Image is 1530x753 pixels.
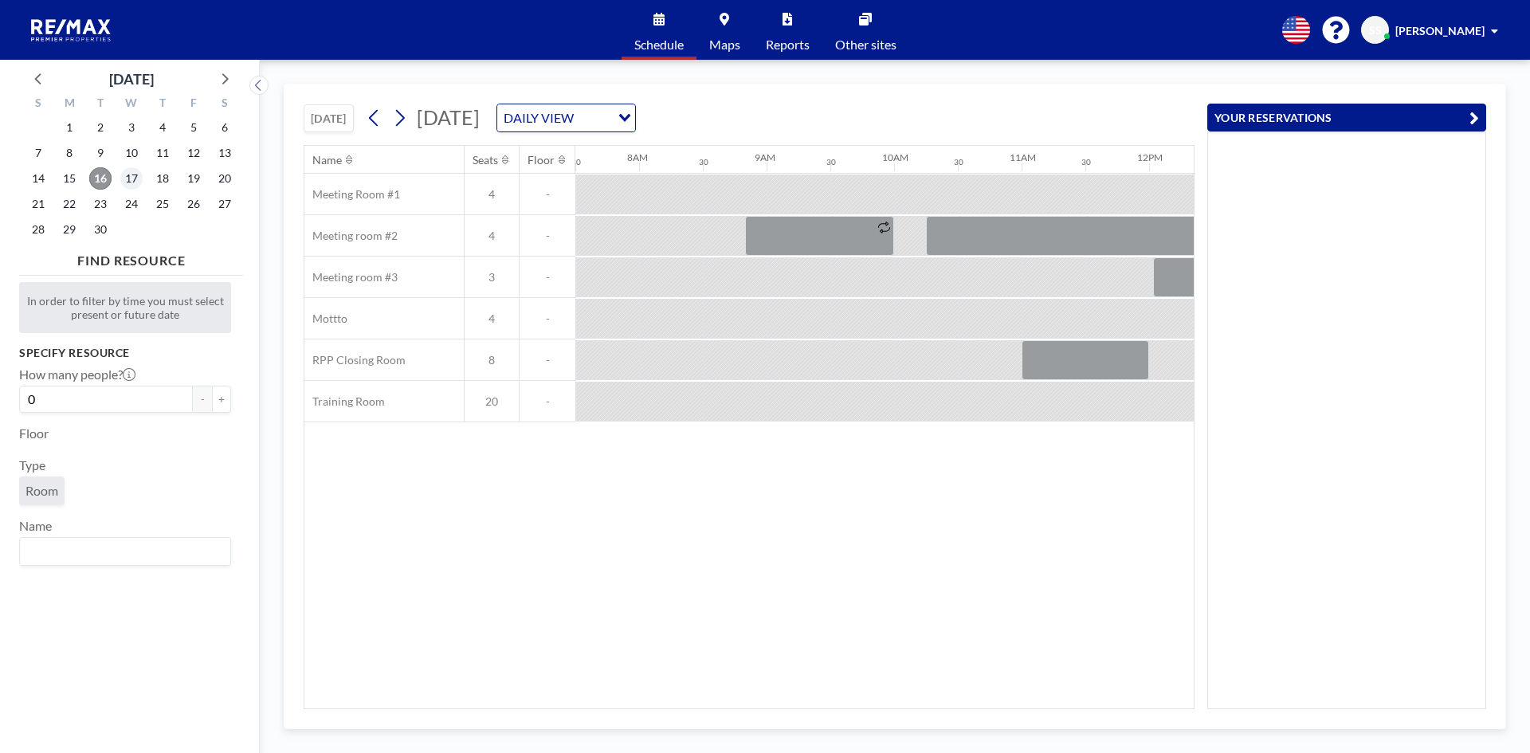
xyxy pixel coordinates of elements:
button: - [193,386,212,413]
div: 30 [826,157,836,167]
span: - [520,270,575,284]
div: 30 [1081,157,1091,167]
span: 4 [465,187,519,202]
span: Wednesday, September 3, 2025 [120,116,143,139]
span: Meeting Room #1 [304,187,400,202]
div: W [116,94,147,115]
span: Monday, September 1, 2025 [58,116,80,139]
div: Search for option [497,104,635,131]
span: Mottto [304,312,347,326]
span: Wednesday, September 17, 2025 [120,167,143,190]
span: - [520,312,575,326]
span: Room [25,483,58,499]
h3: Specify resource [19,346,231,360]
span: Thursday, September 18, 2025 [151,167,174,190]
button: + [212,386,231,413]
div: 8AM [627,151,648,163]
span: DAILY VIEW [500,108,577,128]
span: Reports [766,38,810,51]
span: - [520,394,575,409]
span: Sunday, September 7, 2025 [27,142,49,164]
span: Monday, September 8, 2025 [58,142,80,164]
span: Monday, September 29, 2025 [58,218,80,241]
label: How many people? [19,367,135,382]
span: Maps [709,38,740,51]
span: Friday, September 26, 2025 [182,193,205,215]
span: 4 [465,229,519,243]
span: Monday, September 15, 2025 [58,167,80,190]
label: Name [19,518,52,534]
div: S [23,94,54,115]
span: [PERSON_NAME] [1395,24,1485,37]
span: 4 [465,312,519,326]
label: Floor [19,426,49,441]
span: Tuesday, September 23, 2025 [89,193,112,215]
span: 20 [465,394,519,409]
div: T [147,94,178,115]
span: Saturday, September 13, 2025 [214,142,236,164]
span: 3 [465,270,519,284]
img: organization-logo [25,14,118,46]
div: Name [312,153,342,167]
div: Search for option [20,538,230,565]
span: Schedule [634,38,684,51]
h4: FIND RESOURCE [19,246,244,269]
span: Sunday, September 14, 2025 [27,167,49,190]
span: Friday, September 12, 2025 [182,142,205,164]
div: 30 [571,157,581,167]
span: [DATE] [417,105,480,129]
span: Saturday, September 20, 2025 [214,167,236,190]
span: - [520,187,575,202]
span: 8 [465,353,519,367]
input: Search for option [22,541,222,562]
span: Saturday, September 6, 2025 [214,116,236,139]
span: Sunday, September 28, 2025 [27,218,49,241]
span: Tuesday, September 30, 2025 [89,218,112,241]
span: Thursday, September 4, 2025 [151,116,174,139]
span: Meeting room #3 [304,270,398,284]
div: S [209,94,240,115]
span: Tuesday, September 2, 2025 [89,116,112,139]
button: [DATE] [304,104,354,132]
input: Search for option [579,108,609,128]
span: Wednesday, September 24, 2025 [120,193,143,215]
span: RPP Closing Room [304,353,406,367]
span: SS [1369,23,1382,37]
span: Tuesday, September 16, 2025 [89,167,112,190]
span: Training Room [304,394,385,409]
span: Friday, September 5, 2025 [182,116,205,139]
button: YOUR RESERVATIONS [1207,104,1486,131]
span: Meeting room #2 [304,229,398,243]
div: 12PM [1137,151,1163,163]
span: Thursday, September 25, 2025 [151,193,174,215]
div: M [54,94,85,115]
div: 30 [954,157,963,167]
span: Sunday, September 21, 2025 [27,193,49,215]
span: Tuesday, September 9, 2025 [89,142,112,164]
div: F [178,94,209,115]
div: In order to filter by time you must select present or future date [19,282,231,333]
span: Wednesday, September 10, 2025 [120,142,143,164]
span: Other sites [835,38,896,51]
div: T [85,94,116,115]
div: 10AM [882,151,908,163]
div: Floor [528,153,555,167]
div: Seats [473,153,498,167]
div: 9AM [755,151,775,163]
span: - [520,229,575,243]
label: Type [19,457,45,473]
span: Friday, September 19, 2025 [182,167,205,190]
div: [DATE] [109,68,154,90]
span: - [520,353,575,367]
div: 30 [699,157,708,167]
span: Saturday, September 27, 2025 [214,193,236,215]
span: Monday, September 22, 2025 [58,193,80,215]
div: 11AM [1010,151,1036,163]
span: Thursday, September 11, 2025 [151,142,174,164]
